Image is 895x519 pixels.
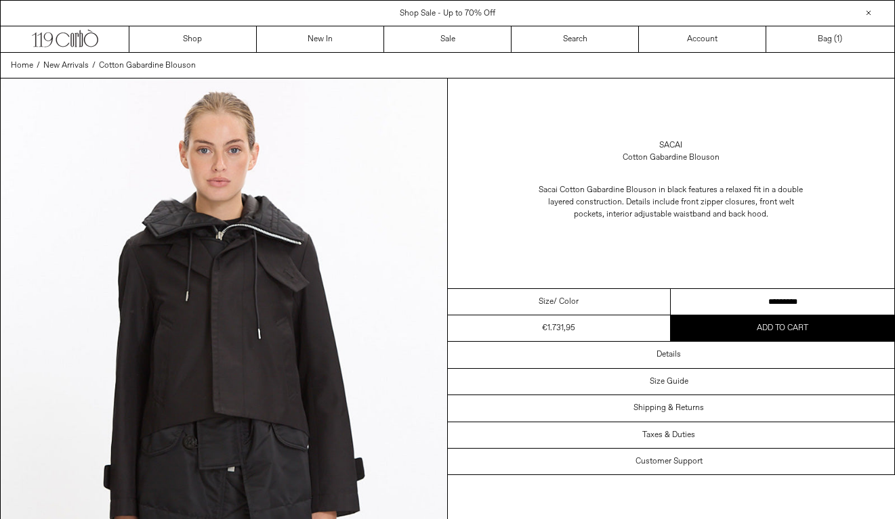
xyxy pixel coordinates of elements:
span: / Color [554,296,579,308]
a: Bag () [766,26,894,52]
h3: Taxes & Duties [642,430,695,440]
button: Add to cart [671,315,894,341]
span: New Arrivals [43,60,89,71]
span: / [92,60,96,72]
h3: Customer Support [636,457,703,466]
a: Home [11,60,33,72]
span: Add to cart [757,323,808,334]
span: ) [837,33,842,45]
span: Home [11,60,33,71]
a: New Arrivals [43,60,89,72]
a: Sale [384,26,512,52]
p: Sacai Cotton Gabardine Blouson in black features a relaxed fit in a double layered construction. ... [535,177,806,227]
h3: Shipping & Returns [633,403,704,413]
span: Cotton Gabardine Blouson [99,60,196,71]
span: Size [539,296,554,308]
a: New In [257,26,384,52]
a: Cotton Gabardine Blouson [99,60,196,72]
a: Shop Sale - Up to 70% Off [400,8,495,19]
span: 1 [837,34,839,45]
h3: Details [657,350,681,359]
div: €1.731,95 [542,322,575,334]
a: Search [512,26,639,52]
div: Cotton Gabardine Blouson [623,152,720,164]
a: Shop [129,26,257,52]
a: Account [639,26,766,52]
span: / [37,60,40,72]
a: Sacai [659,139,682,152]
h3: Size Guide [650,377,688,386]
